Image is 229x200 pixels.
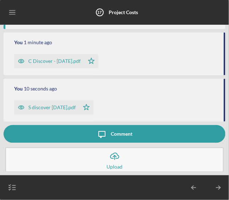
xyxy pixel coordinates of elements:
button: Comment [4,125,225,143]
div: S discover [DATE].pdf [28,105,76,110]
time: 2025-09-09 03:08 [24,40,52,45]
div: You [14,40,23,45]
tspan: 17 [97,10,102,14]
button: Upload [5,147,224,172]
div: C Discover - [DATE].pdf [28,58,81,64]
div: You [14,86,23,92]
button: C Discover - [DATE].pdf [14,54,98,68]
button: S discover [DATE].pdf [14,100,93,114]
time: 2025-09-09 03:10 [24,86,57,92]
b: Project Costs [109,9,138,15]
div: Comment [111,125,132,143]
div: Upload [107,165,122,169]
